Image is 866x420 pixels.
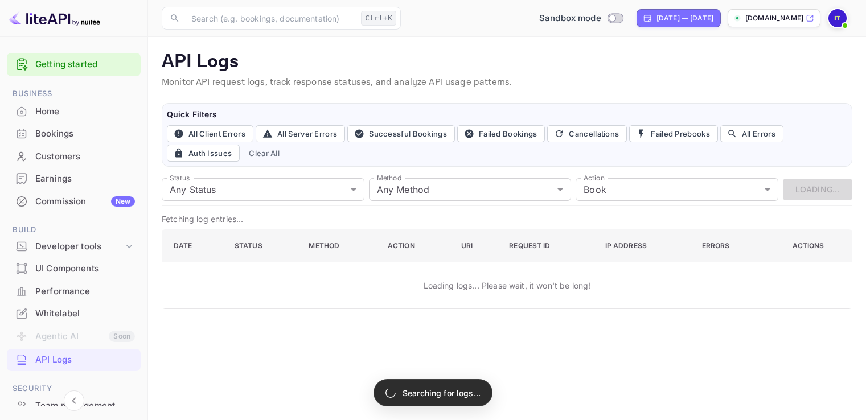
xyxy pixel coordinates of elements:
[539,12,601,25] span: Sandbox mode
[9,9,100,27] img: LiteAPI logo
[256,125,345,142] button: All Server Errors
[35,353,135,367] div: API Logs
[7,349,141,371] div: API Logs
[7,146,141,168] div: Customers
[64,390,84,411] button: Collapse navigation
[720,125,783,142] button: All Errors
[35,105,135,118] div: Home
[7,224,141,236] span: Build
[596,230,693,262] th: IP Address
[656,13,713,23] div: [DATE] — [DATE]
[167,108,847,121] h6: Quick Filters
[167,125,253,142] button: All Client Errors
[693,230,767,262] th: Errors
[424,279,591,291] p: Loading logs... Please wait, it won't be long!
[452,230,500,262] th: URI
[745,13,803,23] p: [DOMAIN_NAME]
[584,173,605,183] label: Action
[576,178,778,201] div: Book
[35,172,135,186] div: Earnings
[35,127,135,141] div: Bookings
[7,53,141,76] div: Getting started
[7,395,141,416] a: Team management
[7,349,141,370] a: API Logs
[7,191,141,213] div: CommissionNew
[403,387,481,399] p: Searching for logs...
[629,125,718,142] button: Failed Prebooks
[111,196,135,207] div: New
[500,230,596,262] th: Request ID
[377,173,401,183] label: Method
[162,213,852,225] p: Fetching log entries...
[35,400,135,413] div: Team management
[162,76,852,89] p: Monitor API request logs, track response statuses, and analyze API usage patterns.
[35,58,135,71] a: Getting started
[170,173,190,183] label: Status
[379,230,452,262] th: Action
[35,285,135,298] div: Performance
[7,382,141,395] span: Security
[162,51,852,73] p: API Logs
[225,230,299,262] th: Status
[547,125,627,142] button: Cancellations
[369,178,572,201] div: Any Method
[35,307,135,320] div: Whitelabel
[7,168,141,190] div: Earnings
[162,230,225,262] th: Date
[535,12,627,25] div: Switch to Production mode
[184,7,356,30] input: Search (e.g. bookings, documentation)
[35,240,124,253] div: Developer tools
[7,191,141,212] a: CommissionNew
[7,101,141,123] div: Home
[167,145,240,162] button: Auth Issues
[7,281,141,303] div: Performance
[35,195,135,208] div: Commission
[299,230,379,262] th: Method
[457,125,545,142] button: Failed Bookings
[361,11,396,26] div: Ctrl+K
[7,258,141,279] a: UI Components
[767,230,852,262] th: Actions
[7,281,141,302] a: Performance
[7,123,141,145] div: Bookings
[7,168,141,189] a: Earnings
[7,303,141,325] div: Whitelabel
[7,123,141,144] a: Bookings
[7,237,141,257] div: Developer tools
[7,101,141,122] a: Home
[162,178,364,201] div: Any Status
[7,258,141,280] div: UI Components
[35,262,135,275] div: UI Components
[347,125,455,142] button: Successful Bookings
[244,145,284,162] button: Clear All
[7,88,141,100] span: Business
[828,9,847,27] img: IMKAN TOURS
[35,150,135,163] div: Customers
[7,303,141,324] a: Whitelabel
[7,146,141,167] a: Customers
